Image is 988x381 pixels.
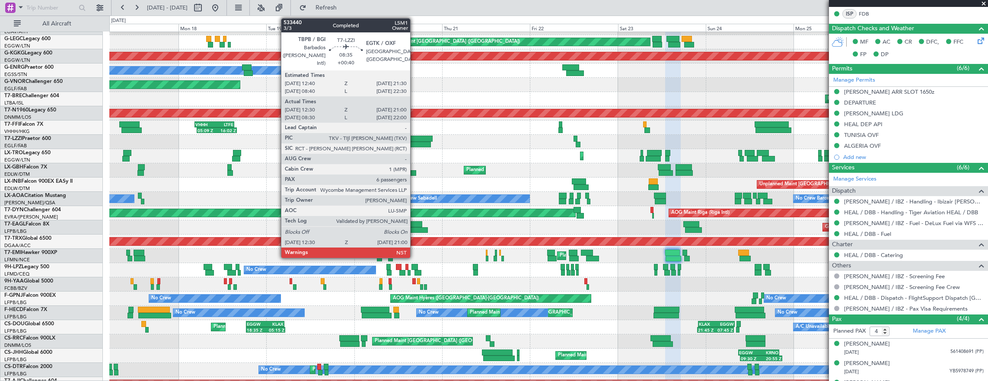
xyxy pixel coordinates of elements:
[4,114,31,121] a: DNMM/LOS
[4,342,31,349] a: DNMM/LOS
[618,24,706,32] div: Sat 23
[4,193,66,198] a: LX-AOACitation Mustang
[466,164,563,177] div: Planned Maint Nice ([GEOGRAPHIC_DATA])
[4,165,47,170] a: LX-GBHFalcon 7X
[4,36,23,41] span: G-LEGC
[147,4,188,12] span: [DATE] - [DATE]
[761,356,781,361] div: 20:55 Z
[175,306,195,319] div: No Crew
[4,264,49,270] a: 9H-LPZLegacy 500
[4,185,30,192] a: EDLW/DTM
[261,363,281,376] div: No Crew
[833,175,876,184] a: Manage Services
[4,314,27,320] a: LFPB/LBG
[4,271,29,277] a: LFMD/CEQ
[246,264,266,276] div: No Crew
[247,327,265,333] div: 18:35 Z
[825,221,927,234] div: Grounded [US_STATE] ([GEOGRAPHIC_DATA])
[844,349,859,356] span: [DATE]
[4,143,27,149] a: EGLF/FAB
[4,51,52,56] a: G-KGKGLegacy 600
[4,307,47,312] a: F-HECDFalcon 7X
[214,122,233,127] div: LTFE
[844,219,984,227] a: [PERSON_NAME] / IBZ - Fuel - DeLux Fuel via WFS - [PERSON_NAME] / IBZ
[4,336,55,341] a: CS-RRCFalcon 900LX
[4,157,30,163] a: EGGW/LTN
[4,79,63,84] a: G-VNORChallenger 650
[560,249,632,262] div: Planned Maint [PERSON_NAME]
[4,250,57,255] a: T7-EMIHawker 900XP
[393,292,539,305] div: AOG Maint Hyères ([GEOGRAPHIC_DATA]-[GEOGRAPHIC_DATA])
[266,24,354,32] div: Tue 19
[759,350,778,355] div: KRNO
[4,242,31,249] a: DGAA/ACC
[4,328,27,334] a: LFPB/LBG
[470,306,606,319] div: Planned Maint [GEOGRAPHIC_DATA] ([GEOGRAPHIC_DATA])
[4,236,51,241] a: T7-TRXGlobal 6500
[295,1,347,15] button: Refresh
[794,24,881,32] div: Mon 25
[504,306,640,319] div: Planned Maint [GEOGRAPHIC_DATA] ([GEOGRAPHIC_DATA])
[4,293,23,298] span: F-GPNJ
[312,363,357,376] div: Planned Maint Sofia
[739,350,759,355] div: EGGW
[832,240,853,250] span: Charter
[905,38,912,47] span: CR
[859,10,878,18] a: FDB
[844,99,876,106] div: DEPARTURE
[699,321,717,327] div: KLAX
[4,307,23,312] span: F-HECD
[4,93,22,98] span: T7-BRE
[844,368,859,375] span: [DATE]
[717,321,734,327] div: EGGW
[4,79,25,84] span: G-VNOR
[741,356,761,361] div: 09:30 Z
[4,128,30,135] a: VHHH/HKG
[860,38,868,47] span: MF
[844,283,960,291] a: [PERSON_NAME] / IBZ - Screening Fee Crew
[4,236,22,241] span: T7-TRX
[90,24,178,32] div: Sun 17
[4,108,29,113] span: T7-N1960
[419,306,439,319] div: No Crew
[843,153,984,161] div: Add new
[860,51,867,59] span: FP
[442,24,530,32] div: Thu 21
[4,364,23,369] span: CS-DTR
[4,336,23,341] span: CS-RRC
[4,293,56,298] a: F-GPNJFalcon 900EX
[844,142,881,149] div: ALGERIA OVF
[247,321,265,327] div: EGGW
[530,24,618,32] div: Fri 22
[217,128,236,133] div: 16:02 Z
[4,36,51,41] a: G-LEGCLegacy 600
[354,24,442,32] div: Wed 20
[4,86,27,92] a: EGLF/FAB
[842,9,857,19] div: ISP
[715,327,733,333] div: 07:45 Z
[957,314,969,323] span: (4/4)
[4,222,49,227] a: T7-EAGLFalcon 8X
[833,76,875,85] a: Manage Permits
[4,179,21,184] span: LX-INB
[844,305,968,312] a: [PERSON_NAME] / IBZ - Pax Visa Requirements
[844,273,945,280] a: [PERSON_NAME] / IBZ - Screening Fee
[4,279,53,284] a: 9H-YAAGlobal 5000
[178,24,266,32] div: Mon 18
[287,164,429,177] div: Unplanned Maint [GEOGRAPHIC_DATA] ([GEOGRAPHIC_DATA])
[4,136,22,141] span: T7-LZZI
[4,207,24,213] span: T7-DYN
[4,65,25,70] span: G-ENRG
[4,257,30,263] a: LFMN/NCE
[558,349,694,362] div: Planned Maint [GEOGRAPHIC_DATA] ([GEOGRAPHIC_DATA])
[4,179,73,184] a: LX-INBFalcon 900EX EASy II
[957,163,969,172] span: (6/6)
[4,29,28,35] a: LGAV/ATH
[4,193,24,198] span: LX-AOA
[883,38,890,47] span: AC
[844,340,890,349] div: [PERSON_NAME]
[796,321,832,333] div: A/C Unavailable
[926,38,939,47] span: DFC,
[265,321,284,327] div: KLAX
[844,88,934,95] div: [PERSON_NAME] ARR SLOT 1650z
